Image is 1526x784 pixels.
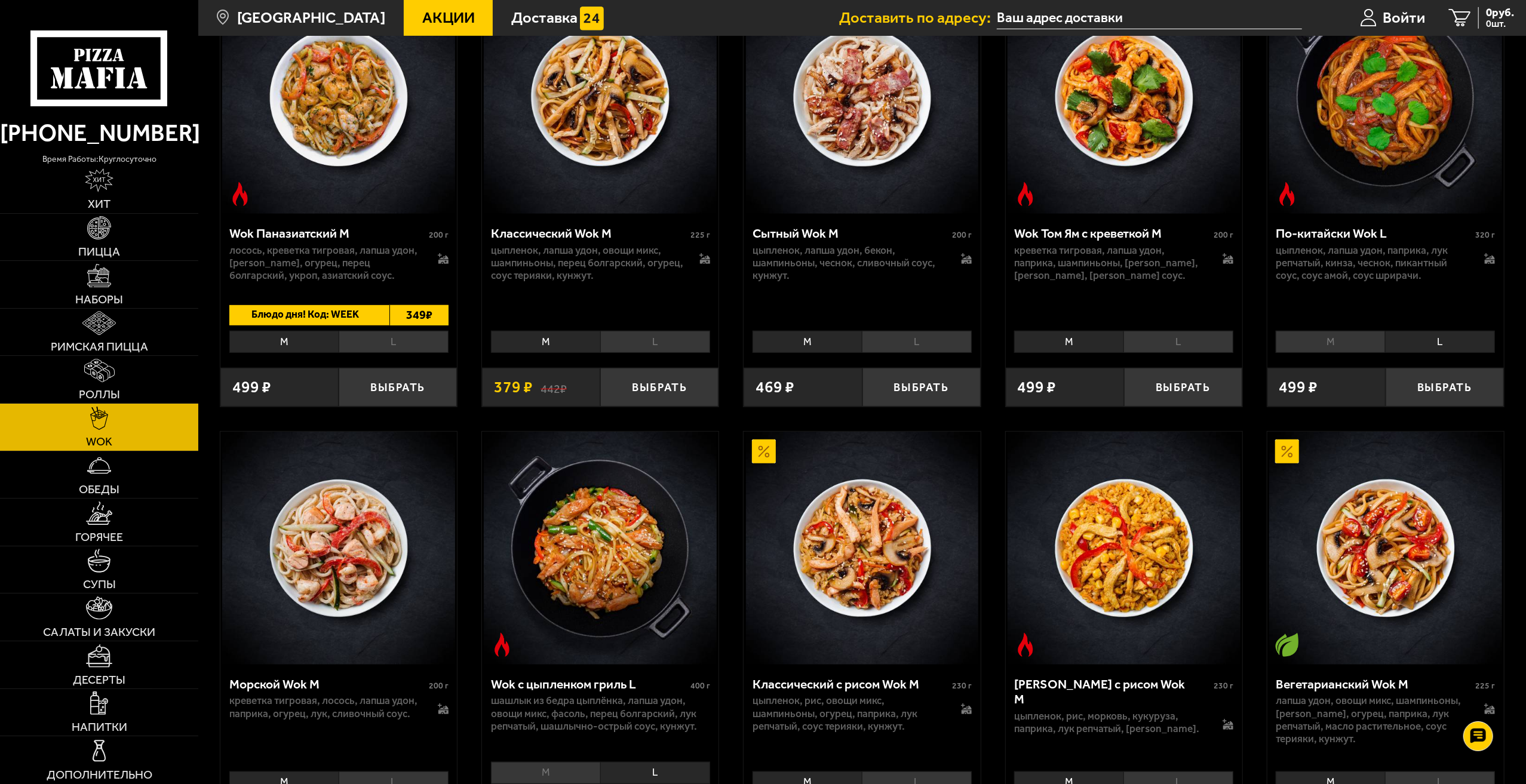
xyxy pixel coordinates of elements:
[51,341,148,353] span: Римская пицца
[1486,7,1514,19] span: 0 руб.
[752,439,776,463] img: Акционный
[1275,439,1299,463] img: Акционный
[1014,226,1211,241] div: Wok Том Ям с креветкой M
[43,626,155,638] span: Салаты и закуски
[744,432,980,665] a: АкционныйКлассический с рисом Wok M
[72,721,127,733] span: Напитки
[753,694,945,733] p: цыпленок, рис, овощи микс, шампиньоны, огурец, паприка, лук репчатый, соус терияки, кунжут.
[1486,19,1514,29] span: 0 шт.
[86,436,112,448] span: WOK
[339,368,457,407] button: Выбрать
[580,7,604,30] img: 15daf4d41897b9f0e9f617042186c801.svg
[1014,331,1123,353] li: M
[75,531,123,543] span: Горячее
[229,244,422,282] p: лосось, креветка тигровая, лапша удон, [PERSON_NAME], огурец, перец болгарский, укроп, азиатский ...
[75,294,123,306] span: Наборы
[73,674,125,686] span: Десерты
[1124,368,1242,407] button: Выбрать
[1006,432,1242,665] a: Острое блюдоКарри с рисом Wok M
[83,579,116,591] span: Супы
[1269,432,1502,665] img: Вегетарианский Wok M
[491,694,710,733] p: шашлык из бедра цыплёнка, лапша удон, овощи микс, фасоль, перец болгарский, лук репчатый, шашлычн...
[222,432,455,665] img: Морской Wok M
[952,230,972,240] span: 200 г
[862,368,981,407] button: Выбрать
[339,331,449,353] li: L
[491,244,683,282] p: цыпленок, лапша удон, овощи микс, шампиньоны, перец болгарский, огурец, соус терияки, кунжут.
[1014,244,1206,282] p: креветка тигровая, лапша удон, паприка, шампиньоны, [PERSON_NAME], [PERSON_NAME], [PERSON_NAME] с...
[229,694,422,720] p: креветка тигровая, лосось, лапша удон, паприка, огурец, лук, сливочный соус.
[1214,230,1233,240] span: 200 г
[1383,10,1425,26] span: Войти
[490,633,514,657] img: Острое блюдо
[78,246,120,258] span: Пицца
[229,677,426,692] div: Морской Wok M
[491,677,687,692] div: Wok с цыпленком гриль L
[229,226,426,241] div: Wok Паназиатский M
[1276,226,1472,241] div: По-китайски Wok L
[756,379,794,395] span: 469 ₽
[1123,331,1233,353] li: L
[1017,379,1056,395] span: 499 ₽
[690,681,710,691] span: 400 г
[753,331,862,353] li: M
[237,10,385,26] span: [GEOGRAPHIC_DATA]
[422,10,475,26] span: Акции
[232,379,271,395] span: 499 ₽
[1214,681,1233,691] span: 230 г
[1279,379,1318,395] span: 499 ₽
[1276,677,1472,692] div: Вегетарианский Wok M
[541,379,567,395] s: 442 ₽
[839,10,997,26] span: Доставить по адресу:
[1276,331,1385,353] li: M
[1275,182,1299,206] img: Острое блюдо
[862,331,972,353] li: L
[1014,677,1211,707] div: [PERSON_NAME] с рисом Wok M
[491,762,600,784] li: M
[997,7,1302,29] input: Ваш адрес доставки
[1385,331,1495,353] li: L
[47,769,152,781] span: Дополнительно
[746,432,979,665] img: Классический с рисом Wok M
[1276,694,1468,745] p: лапша удон, овощи микс, шампиньоны, [PERSON_NAME], огурец, паприка, лук репчатый, масло раститель...
[389,305,448,325] span: 349 ₽
[753,226,949,241] div: Сытный Wok M
[1276,244,1468,282] p: цыпленок, лапша удон, паприка, лук репчатый, кинза, чеснок, пикантный соус, соус Амой, соус шрирачи.
[753,244,945,282] p: цыпленок, лапша удон, бекон, шампиньоны, чеснок, сливочный соус, кунжут.
[79,389,120,401] span: Роллы
[229,331,339,353] li: M
[1475,681,1495,691] span: 225 г
[1475,230,1495,240] span: 320 г
[1267,432,1504,665] a: АкционныйВегетарианское блюдоВегетарианский Wok M
[1275,633,1299,657] img: Вегетарианское блюдо
[484,432,717,665] img: Wok с цыпленком гриль L
[482,432,719,665] a: Острое блюдоWok с цыпленком гриль L
[229,305,375,325] span: Блюдо дня! Код: WEEK
[88,198,110,210] span: Хит
[228,182,252,206] img: Острое блюдо
[753,677,949,692] div: Классический с рисом Wok M
[1014,710,1206,736] p: цыпленок, рис, морковь, кукуруза, паприка, лук репчатый, [PERSON_NAME].
[491,331,600,353] li: M
[491,226,687,241] div: Классический Wok M
[1008,432,1241,665] img: Карри с рисом Wok M
[600,762,710,784] li: L
[494,379,533,395] span: 379 ₽
[1014,633,1037,657] img: Острое блюдо
[952,681,972,691] span: 230 г
[1014,182,1037,206] img: Острое блюдо
[511,10,578,26] span: Доставка
[1386,368,1504,407] button: Выбрать
[79,484,119,496] span: Обеды
[690,230,710,240] span: 225 г
[600,331,710,353] li: L
[429,230,449,240] span: 200 г
[429,681,449,691] span: 200 г
[600,368,719,407] button: Выбрать
[220,432,457,665] a: Морской Wok M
